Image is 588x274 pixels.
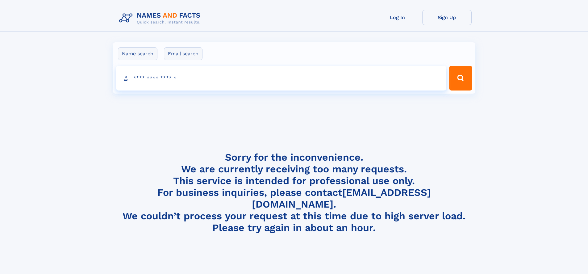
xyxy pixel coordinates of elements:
[252,187,431,210] a: [EMAIL_ADDRESS][DOMAIN_NAME]
[118,47,157,60] label: Name search
[449,66,472,91] button: Search Button
[117,151,472,234] h4: Sorry for the inconvenience. We are currently receiving too many requests. This service is intend...
[117,10,206,27] img: Logo Names and Facts
[373,10,422,25] a: Log In
[422,10,472,25] a: Sign Up
[116,66,447,91] input: search input
[164,47,202,60] label: Email search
